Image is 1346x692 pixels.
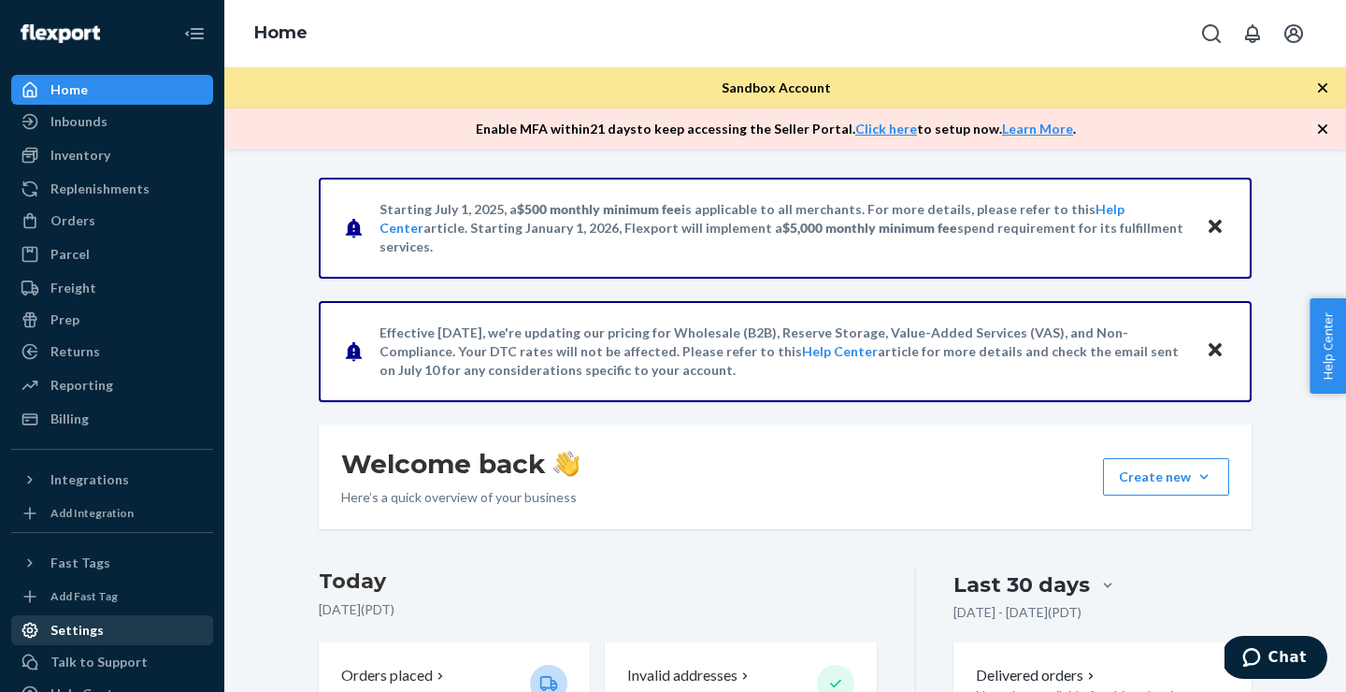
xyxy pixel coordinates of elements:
[11,75,213,105] a: Home
[1203,338,1227,365] button: Close
[50,211,95,230] div: Orders
[627,665,737,686] p: Invalid addresses
[1193,15,1230,52] button: Open Search Box
[254,22,308,43] a: Home
[11,107,213,137] a: Inbounds
[379,324,1188,380] p: Effective [DATE], we're updating our pricing for Wholesale (B2B), Reserve Storage, Value-Added Se...
[341,447,580,481] h1: Welcome back
[50,410,89,428] div: Billing
[50,653,148,671] div: Talk to Support
[11,239,213,269] a: Parcel
[1103,458,1229,496] button: Create new
[11,585,213,608] a: Add Fast Tag
[11,273,213,303] a: Freight
[319,600,877,619] p: [DATE] ( PDT )
[50,376,113,395] div: Reporting
[50,342,100,361] div: Returns
[11,174,213,204] a: Replenishments
[319,567,877,597] h3: Today
[1234,15,1271,52] button: Open notifications
[11,465,213,495] button: Integrations
[722,79,831,95] span: Sandbox Account
[1224,636,1327,683] iframe: Opens a widget where you can chat to one of our agents
[1310,298,1346,394] button: Help Center
[11,615,213,645] a: Settings
[11,502,213,525] a: Add Integration
[50,621,104,640] div: Settings
[553,451,580,477] img: hand-wave emoji
[11,337,213,367] a: Returns
[341,488,580,507] p: Here’s a quick overview of your business
[50,112,107,131] div: Inbounds
[11,647,213,677] button: Talk to Support
[379,200,1188,256] p: Starting July 1, 2025, a is applicable to all merchants. For more details, please refer to this a...
[802,343,878,359] a: Help Center
[50,146,110,165] div: Inventory
[855,121,917,137] a: Click here
[50,554,110,572] div: Fast Tags
[176,15,213,52] button: Close Navigation
[1002,121,1073,137] a: Learn More
[782,220,957,236] span: $5,000 monthly minimum fee
[50,588,118,604] div: Add Fast Tag
[50,310,79,329] div: Prep
[50,245,90,264] div: Parcel
[21,24,100,43] img: Flexport logo
[11,370,213,400] a: Reporting
[1203,214,1227,241] button: Close
[953,603,1081,622] p: [DATE] - [DATE] ( PDT )
[11,206,213,236] a: Orders
[11,548,213,578] button: Fast Tags
[1275,15,1312,52] button: Open account menu
[517,201,681,217] span: $500 monthly minimum fee
[11,404,213,434] a: Billing
[976,665,1098,686] button: Delivered orders
[341,665,433,686] p: Orders placed
[11,140,213,170] a: Inventory
[50,279,96,297] div: Freight
[50,505,134,521] div: Add Integration
[50,470,129,489] div: Integrations
[50,80,88,99] div: Home
[476,120,1076,138] p: Enable MFA within 21 days to keep accessing the Seller Portal. to setup now. .
[953,570,1090,599] div: Last 30 days
[11,305,213,335] a: Prep
[239,7,322,61] ol: breadcrumbs
[50,180,150,198] div: Replenishments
